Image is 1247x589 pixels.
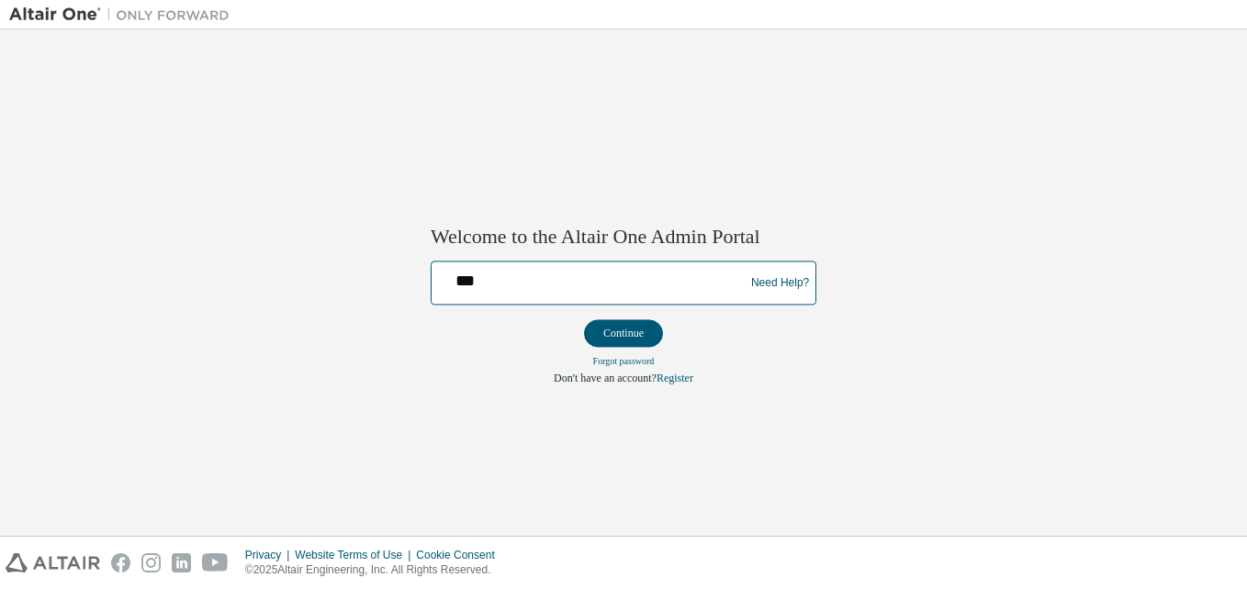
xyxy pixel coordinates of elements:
[172,553,191,572] img: linkedin.svg
[141,553,161,572] img: instagram.svg
[111,553,130,572] img: facebook.svg
[9,6,239,24] img: Altair One
[751,283,809,283] a: Need Help?
[657,372,693,385] a: Register
[431,224,816,250] h2: Welcome to the Altair One Admin Portal
[6,553,100,572] img: altair_logo.svg
[295,548,416,562] div: Website Terms of Use
[416,548,505,562] div: Cookie Consent
[554,372,657,385] span: Don't have an account?
[245,562,506,578] p: © 2025 Altair Engineering, Inc. All Rights Reserved.
[202,553,229,572] img: youtube.svg
[593,357,655,367] a: Forgot password
[584,320,663,348] button: Continue
[245,548,295,562] div: Privacy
